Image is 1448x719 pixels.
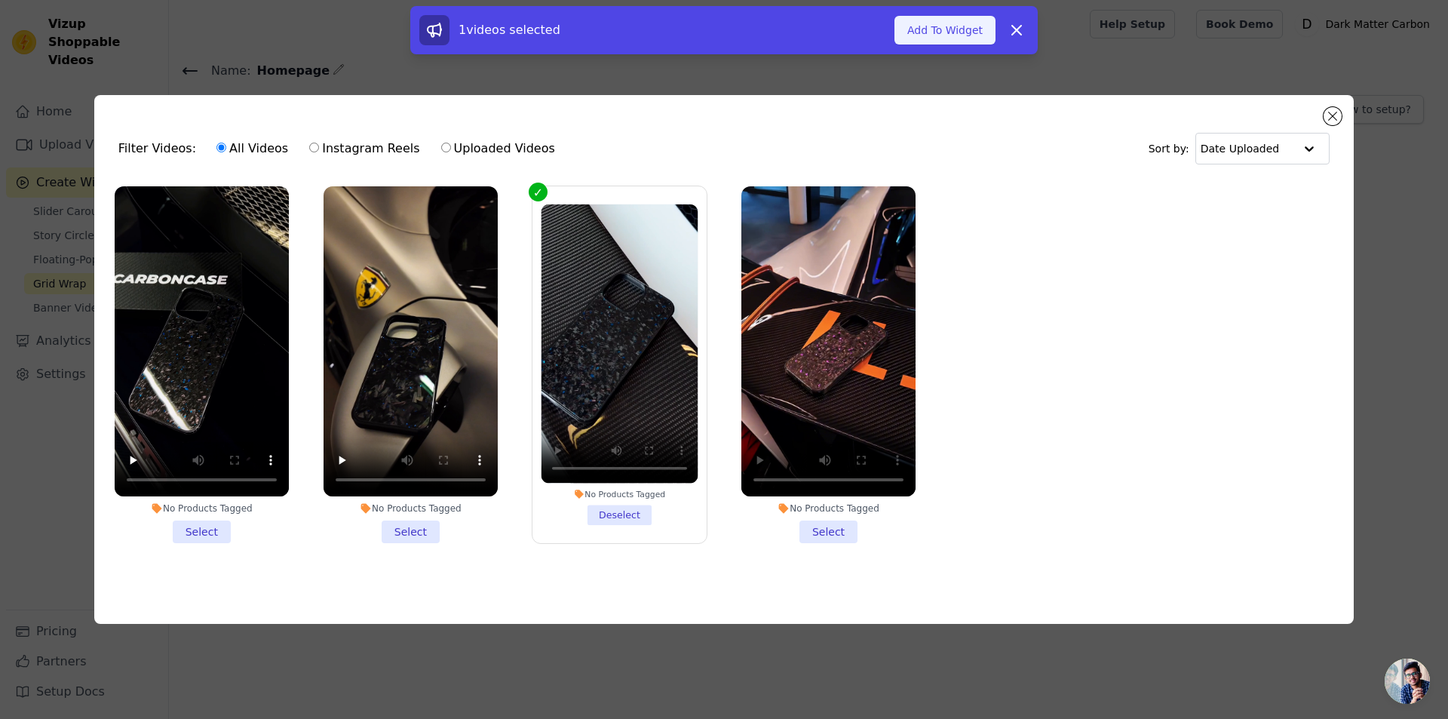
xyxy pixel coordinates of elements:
div: No Products Tagged [541,489,698,499]
button: Close modal [1324,107,1342,125]
div: No Products Tagged [324,502,498,515]
label: Uploaded Videos [440,139,556,158]
label: Instagram Reels [308,139,420,158]
div: No Products Tagged [115,502,289,515]
button: Add To Widget [894,16,995,45]
a: Open chat [1385,659,1430,704]
div: Sort by: [1149,133,1330,164]
div: No Products Tagged [741,502,916,515]
span: 1 videos selected [459,23,560,37]
label: All Videos [216,139,289,158]
div: Filter Videos: [118,131,563,166]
